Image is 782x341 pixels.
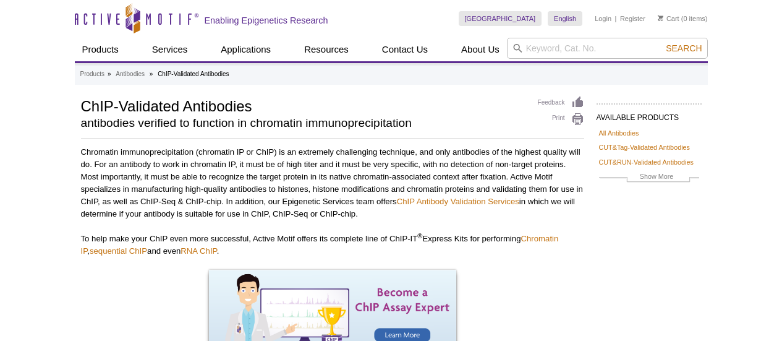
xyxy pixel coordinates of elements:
[116,69,145,80] a: Antibodies
[658,14,679,23] a: Cart
[75,38,126,61] a: Products
[658,11,708,26] li: (0 items)
[666,43,702,53] span: Search
[658,15,663,21] img: Your Cart
[595,14,611,23] a: Login
[375,38,435,61] a: Contact Us
[662,43,705,54] button: Search
[90,246,147,256] a: sequential ChIP
[599,142,690,153] a: CUT&Tag-Validated Antibodies
[599,171,699,185] a: Show More
[297,38,356,61] a: Resources
[81,118,525,129] h2: antibodies verified to function in chromatin immunoprecipitation
[205,15,328,26] h2: Enabling Epigenetics Research
[397,197,519,206] a: ChIP Antibody Validation Services
[150,71,153,77] li: »
[597,103,702,126] h2: AVAILABLE PRODUCTS
[538,113,584,126] a: Print
[417,232,422,240] sup: ®
[615,11,617,26] li: |
[213,38,278,61] a: Applications
[599,157,694,168] a: CUT&RUN-Validated Antibodies
[158,71,229,77] li: ChIP-Validated Antibodies
[145,38,195,61] a: Services
[507,38,708,59] input: Keyword, Cat. No.
[599,127,639,139] a: All Antibodies
[454,38,507,61] a: About Us
[81,96,525,114] h1: ChIP-Validated Antibodies
[548,11,582,26] a: English
[620,14,645,23] a: Register
[80,69,104,80] a: Products
[459,11,542,26] a: [GEOGRAPHIC_DATA]
[81,233,584,257] p: To help make your ChIP even more successful, Active Motif offers its complete line of ChIP-IT Exp...
[538,96,584,110] a: Feedback
[81,146,584,220] p: Chromatin immunoprecipitation (chromatin IP or ChIP) is an extremely challenging technique, and o...
[108,71,111,77] li: »
[181,246,216,256] a: RNA ChIP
